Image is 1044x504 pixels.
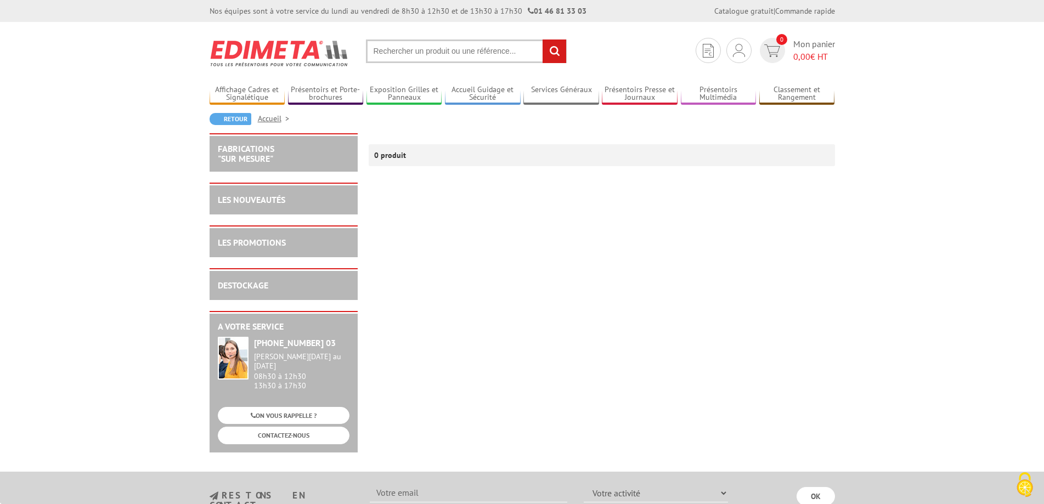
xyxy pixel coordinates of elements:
[714,6,774,16] a: Catalogue gratuit
[210,113,251,125] a: Retour
[523,85,599,103] a: Services Généraux
[602,85,678,103] a: Présentoirs Presse et Journaux
[374,144,415,166] p: 0 produit
[210,85,285,103] a: Affichage Cadres et Signalétique
[1011,471,1039,499] img: Cookies (fenêtre modale)
[764,44,780,57] img: devis rapide
[218,280,268,291] a: DESTOCKAGE
[258,114,294,123] a: Accueil
[528,6,586,16] strong: 01 46 81 33 03
[370,484,567,502] input: Votre email
[681,85,757,103] a: Présentoirs Multimédia
[757,38,835,63] a: devis rapide 0 Mon panier 0,00€ HT
[218,194,285,205] a: LES NOUVEAUTÉS
[714,5,835,16] div: |
[254,337,336,348] strong: [PHONE_NUMBER] 03
[254,352,349,371] div: [PERSON_NAME][DATE] au [DATE]
[703,44,714,58] img: devis rapide
[1006,467,1044,504] button: Cookies (fenêtre modale)
[775,6,835,16] a: Commande rapide
[776,34,787,45] span: 0
[543,39,566,63] input: rechercher
[733,44,745,57] img: devis rapide
[210,33,349,73] img: Edimeta
[210,5,586,16] div: Nos équipes sont à votre service du lundi au vendredi de 8h30 à 12h30 et de 13h30 à 17h30
[218,427,349,444] a: CONTACTEZ-NOUS
[288,85,364,103] a: Présentoirs et Porte-brochures
[218,143,274,164] a: FABRICATIONS"Sur Mesure"
[218,237,286,248] a: LES PROMOTIONS
[759,85,835,103] a: Classement et Rangement
[210,491,218,501] img: newsletter.jpg
[445,85,521,103] a: Accueil Guidage et Sécurité
[793,50,835,63] span: € HT
[793,38,835,63] span: Mon panier
[366,39,567,63] input: Rechercher un produit ou une référence...
[366,85,442,103] a: Exposition Grilles et Panneaux
[254,352,349,390] div: 08h30 à 12h30 13h30 à 17h30
[218,407,349,424] a: ON VOUS RAPPELLE ?
[218,337,249,380] img: widget-service.jpg
[793,51,810,62] span: 0,00
[218,322,349,332] h2: A votre service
